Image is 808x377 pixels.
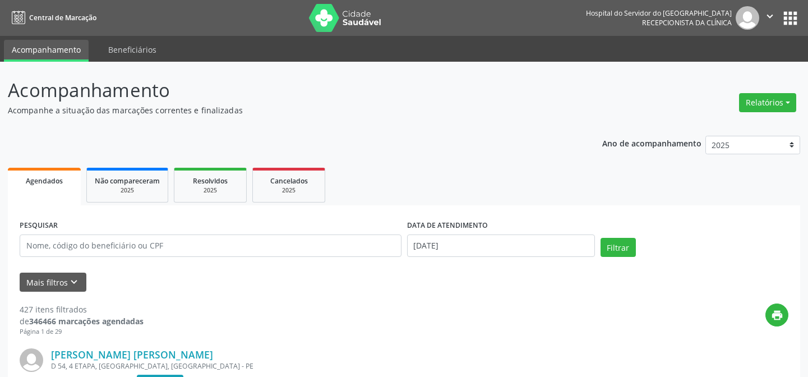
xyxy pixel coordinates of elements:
[8,76,562,104] p: Acompanhamento
[736,6,759,30] img: img
[29,316,144,327] strong: 346466 marcações agendadas
[765,304,788,327] button: print
[26,176,63,186] span: Agendados
[261,186,317,195] div: 2025
[193,176,228,186] span: Resolvidos
[407,235,595,257] input: Selecione um intervalo
[29,13,96,22] span: Central de Marcação
[100,40,164,59] a: Beneficiários
[602,136,701,150] p: Ano de acompanhamento
[764,10,776,22] i: 
[270,176,308,186] span: Cancelados
[407,217,488,235] label: DATA DE ATENDIMENTO
[95,186,160,195] div: 2025
[781,8,800,28] button: apps
[586,8,732,18] div: Hospital do Servidor do [GEOGRAPHIC_DATA]
[20,273,86,292] button: Mais filtroskeyboard_arrow_down
[51,361,620,371] div: D 54, 4 ETAPA, [GEOGRAPHIC_DATA], [GEOGRAPHIC_DATA] - PE
[642,18,732,27] span: Recepcionista da clínica
[95,176,160,186] span: Não compareceram
[771,309,783,321] i: print
[20,217,58,235] label: PESQUISAR
[182,186,238,195] div: 2025
[739,93,796,112] button: Relatórios
[51,348,213,361] a: [PERSON_NAME] [PERSON_NAME]
[20,315,144,327] div: de
[68,276,80,288] i: keyboard_arrow_down
[20,348,43,372] img: img
[4,40,89,62] a: Acompanhamento
[759,6,781,30] button: 
[601,238,636,257] button: Filtrar
[20,235,401,257] input: Nome, código do beneficiário ou CPF
[20,304,144,315] div: 427 itens filtrados
[8,104,562,116] p: Acompanhe a situação das marcações correntes e finalizadas
[8,8,96,27] a: Central de Marcação
[20,327,144,337] div: Página 1 de 29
